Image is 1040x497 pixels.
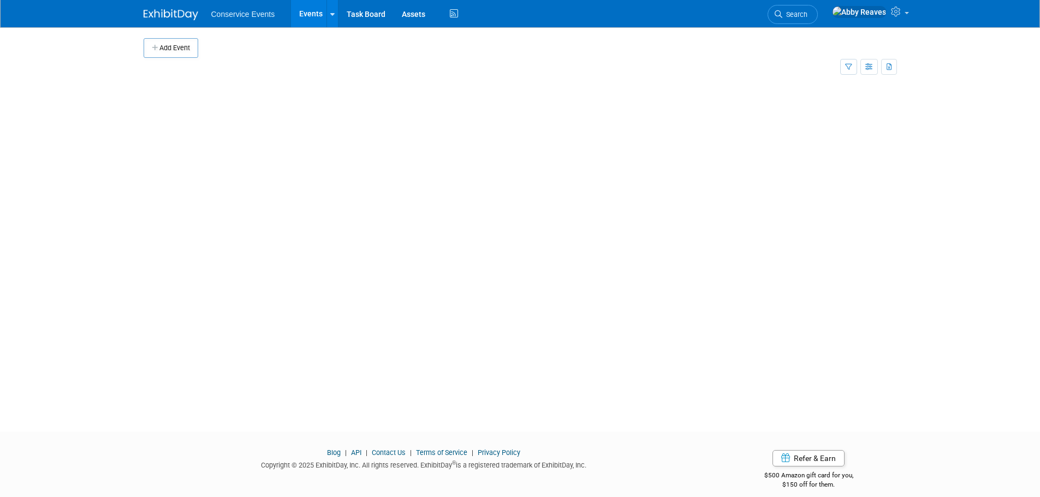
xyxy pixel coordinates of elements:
[721,480,897,489] div: $150 off for them.
[363,448,370,457] span: |
[832,6,887,18] img: Abby Reaves
[478,448,520,457] a: Privacy Policy
[452,460,456,466] sup: ®
[721,464,897,489] div: $500 Amazon gift card for you,
[327,448,341,457] a: Blog
[416,448,467,457] a: Terms of Service
[144,458,705,470] div: Copyright © 2025 ExhibitDay, Inc. All rights reserved. ExhibitDay is a registered trademark of Ex...
[211,10,275,19] span: Conservice Events
[782,10,807,19] span: Search
[469,448,476,457] span: |
[372,448,406,457] a: Contact Us
[407,448,414,457] span: |
[351,448,361,457] a: API
[342,448,349,457] span: |
[768,5,818,24] a: Search
[144,38,198,58] button: Add Event
[772,450,845,466] a: Refer & Earn
[144,9,198,20] img: ExhibitDay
